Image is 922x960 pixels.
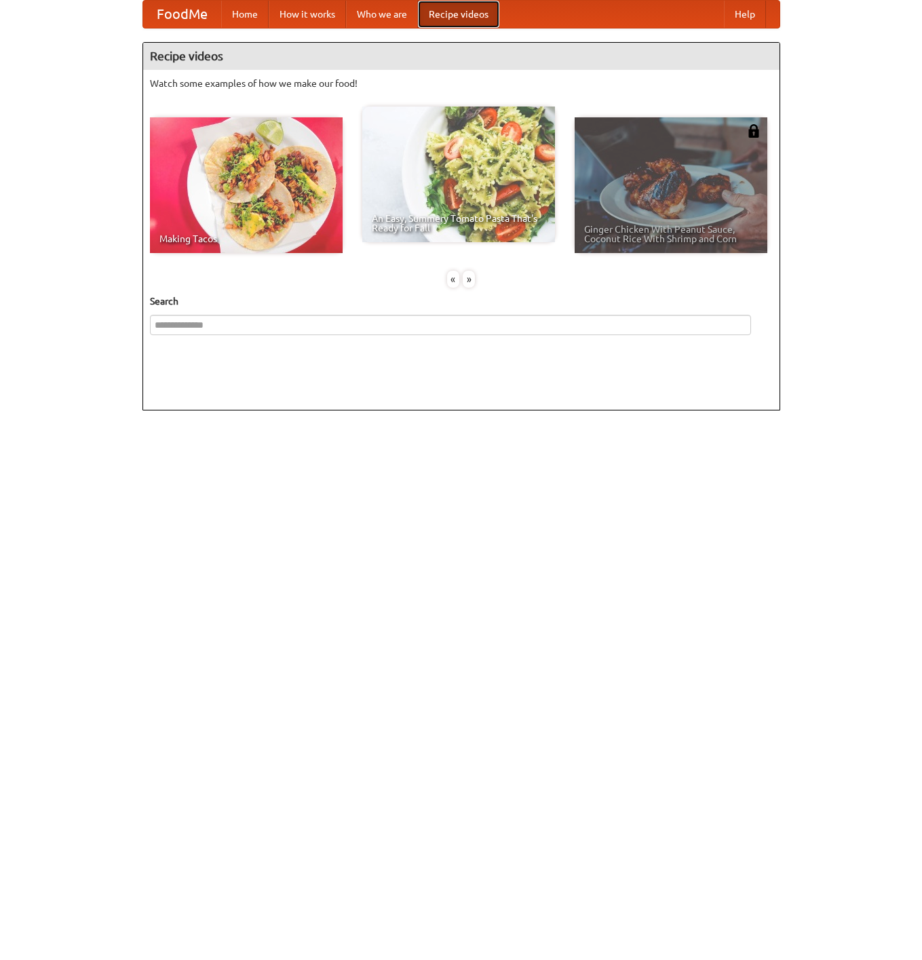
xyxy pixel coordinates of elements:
a: Recipe videos [418,1,499,28]
h5: Search [150,294,773,308]
h4: Recipe videos [143,43,780,70]
span: Making Tacos [159,234,333,244]
div: « [447,271,459,288]
p: Watch some examples of how we make our food! [150,77,773,90]
a: Making Tacos [150,117,343,253]
a: An Easy, Summery Tomato Pasta That's Ready for Fall [362,107,555,242]
a: How it works [269,1,346,28]
img: 483408.png [747,124,761,138]
div: » [463,271,475,288]
a: Home [221,1,269,28]
a: Help [724,1,766,28]
a: FoodMe [143,1,221,28]
a: Who we are [346,1,418,28]
span: An Easy, Summery Tomato Pasta That's Ready for Fall [372,214,545,233]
